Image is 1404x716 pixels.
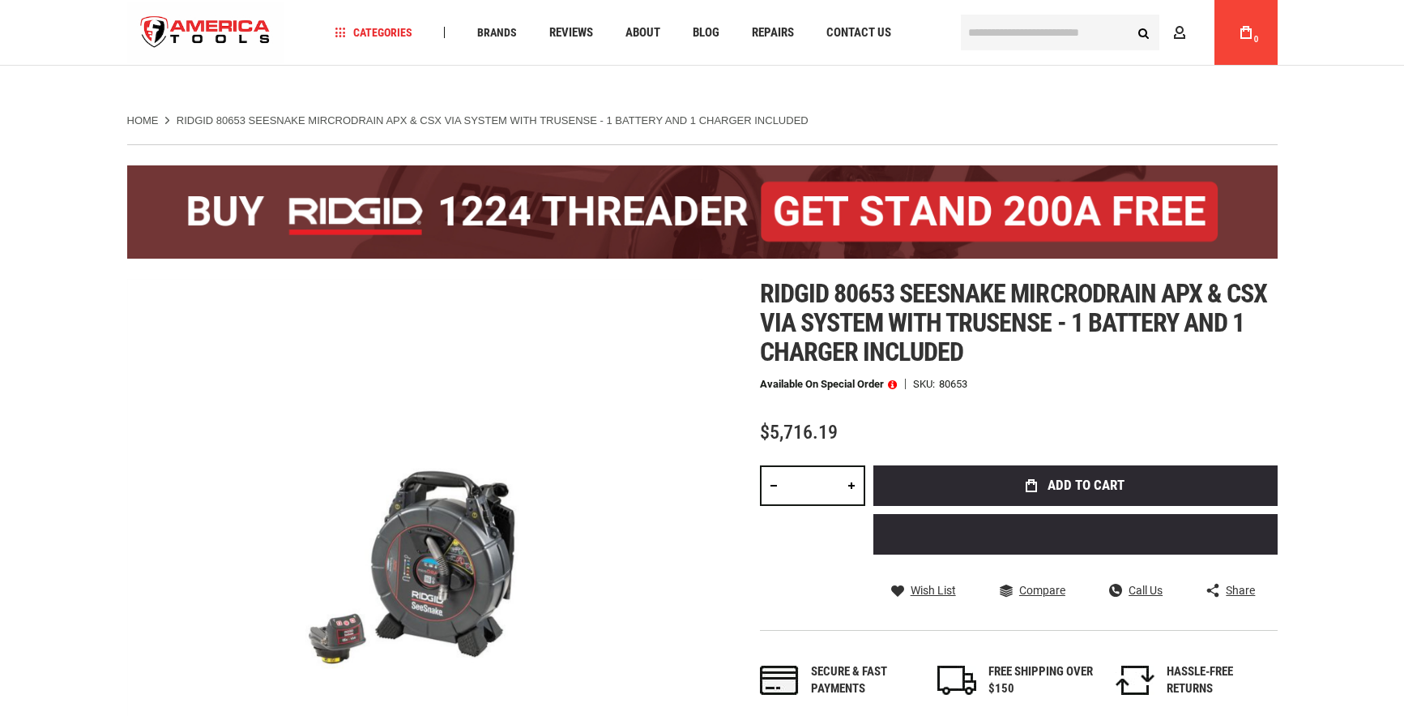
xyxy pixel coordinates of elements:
[760,666,799,695] img: payments
[760,379,897,390] p: Available on Special Order
[1129,585,1163,596] span: Call Us
[988,663,1094,698] div: FREE SHIPPING OVER $150
[913,379,939,389] strong: SKU
[470,22,524,44] a: Brands
[1226,585,1255,596] span: Share
[939,379,967,389] div: 80653
[911,585,956,596] span: Wish List
[1129,17,1159,48] button: Search
[826,27,891,39] span: Contact Us
[335,27,412,38] span: Categories
[127,2,284,63] a: store logo
[127,114,159,128] a: Home
[618,22,668,44] a: About
[542,22,600,44] a: Reviews
[625,27,660,39] span: About
[1019,585,1065,596] span: Compare
[891,583,956,598] a: Wish List
[685,22,727,44] a: Blog
[693,27,719,39] span: Blog
[477,27,517,38] span: Brands
[127,2,284,63] img: America Tools
[873,465,1278,506] button: Add to Cart
[937,666,976,695] img: shipping
[760,278,1268,367] span: Ridgid 80653 seesnake mircrodrain apx & csx via system with trusense - 1 battery and 1 charger in...
[760,421,838,444] span: $5,716.19
[819,22,898,44] a: Contact Us
[811,663,916,698] div: Secure & fast payments
[1048,478,1124,492] span: Add to Cart
[327,22,420,44] a: Categories
[177,114,809,126] strong: Ridgid 80653 SeeSnake mircroDRAIN APX & CSx Via System with TruSense - 1 Battery and 1 Charger In...
[752,27,794,39] span: Repairs
[1167,663,1272,698] div: HASSLE-FREE RETURNS
[1254,35,1259,44] span: 0
[127,165,1278,259] img: BOGO: Buy the RIDGID® 1224 Threader (26092), get the 92467 200A Stand FREE!
[745,22,801,44] a: Repairs
[1109,583,1163,598] a: Call Us
[1000,583,1065,598] a: Compare
[549,27,593,39] span: Reviews
[1116,666,1154,695] img: returns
